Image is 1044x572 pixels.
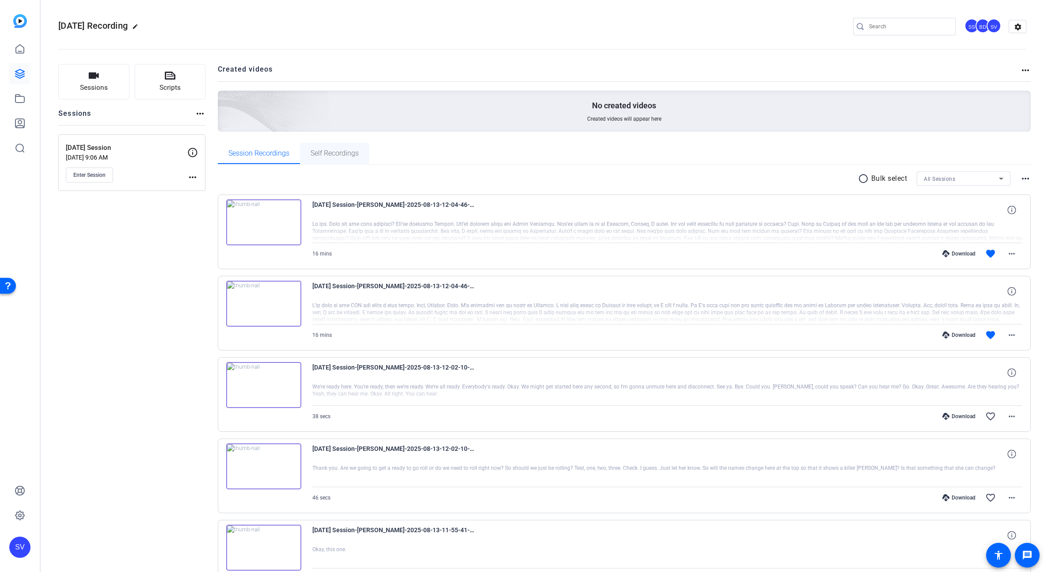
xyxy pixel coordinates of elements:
[311,150,359,157] span: Self Recordings
[964,19,980,34] ngx-avatar: Studio Support
[1006,248,1017,259] mat-icon: more_horiz
[9,537,30,558] div: SV
[132,23,143,34] mat-icon: edit
[987,19,1002,34] ngx-avatar: Sergio Valdez
[135,64,206,99] button: Scripts
[1020,173,1031,184] mat-icon: more_horiz
[858,173,871,184] mat-icon: radio_button_unchecked
[938,332,980,339] div: Download
[938,413,980,420] div: Download
[80,83,108,93] span: Sessions
[869,21,949,32] input: Search
[312,281,476,302] span: [DATE] Session-[PERSON_NAME]-2025-08-13-12-04-46-006-0
[226,443,301,489] img: thumb-nail
[312,525,476,546] span: [DATE] Session-[PERSON_NAME]-2025-08-13-11-55-41-402-0
[871,173,907,184] p: Bulk select
[312,362,476,383] span: [DATE] Session-[PERSON_NAME]-2025-08-13-12-02-10-416-1
[159,83,181,93] span: Scripts
[924,176,955,182] span: All Sessions
[58,108,91,125] h2: Sessions
[1006,492,1017,503] mat-icon: more_horiz
[226,525,301,571] img: thumb-nail
[58,20,128,31] span: [DATE] Recording
[987,19,1001,33] div: SV
[1020,65,1031,76] mat-icon: more_horiz
[993,550,1004,561] mat-icon: accessibility
[187,172,198,183] mat-icon: more_horiz
[964,19,979,33] div: SS
[312,413,330,419] span: 38 secs
[938,250,980,257] div: Download
[312,199,476,221] span: [DATE] Session-[PERSON_NAME]-2025-08-13-12-04-46-006-1
[312,332,332,338] span: 16 mins
[985,330,996,340] mat-icon: favorite
[226,199,301,245] img: thumb-nail
[592,100,656,111] p: No created videos
[976,19,990,33] div: BD
[1022,550,1033,561] mat-icon: message
[938,494,980,501] div: Download
[985,492,996,503] mat-icon: favorite_border
[226,281,301,327] img: thumb-nail
[228,150,289,157] span: Session Recordings
[1006,330,1017,340] mat-icon: more_horiz
[226,362,301,408] img: thumb-nail
[66,143,187,153] p: [DATE] Session
[66,154,187,161] p: [DATE] 9:06 AM
[985,411,996,422] mat-icon: favorite_border
[73,172,106,179] span: Enter Session
[66,168,113,183] button: Enter Session
[218,64,1021,81] h2: Created videos
[1009,20,1027,34] mat-icon: settings
[119,3,330,195] img: Creted videos background
[985,248,996,259] mat-icon: favorite
[195,108,205,119] mat-icon: more_horiz
[1006,411,1017,422] mat-icon: more_horiz
[312,251,332,257] span: 16 mins
[312,495,330,501] span: 46 secs
[13,14,27,28] img: blue-gradient.svg
[587,115,661,122] span: Created videos will appear here
[58,64,129,99] button: Sessions
[976,19,991,34] ngx-avatar: Brock Dowdle
[312,443,476,465] span: [DATE] Session-[PERSON_NAME]-2025-08-13-12-02-10-416-0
